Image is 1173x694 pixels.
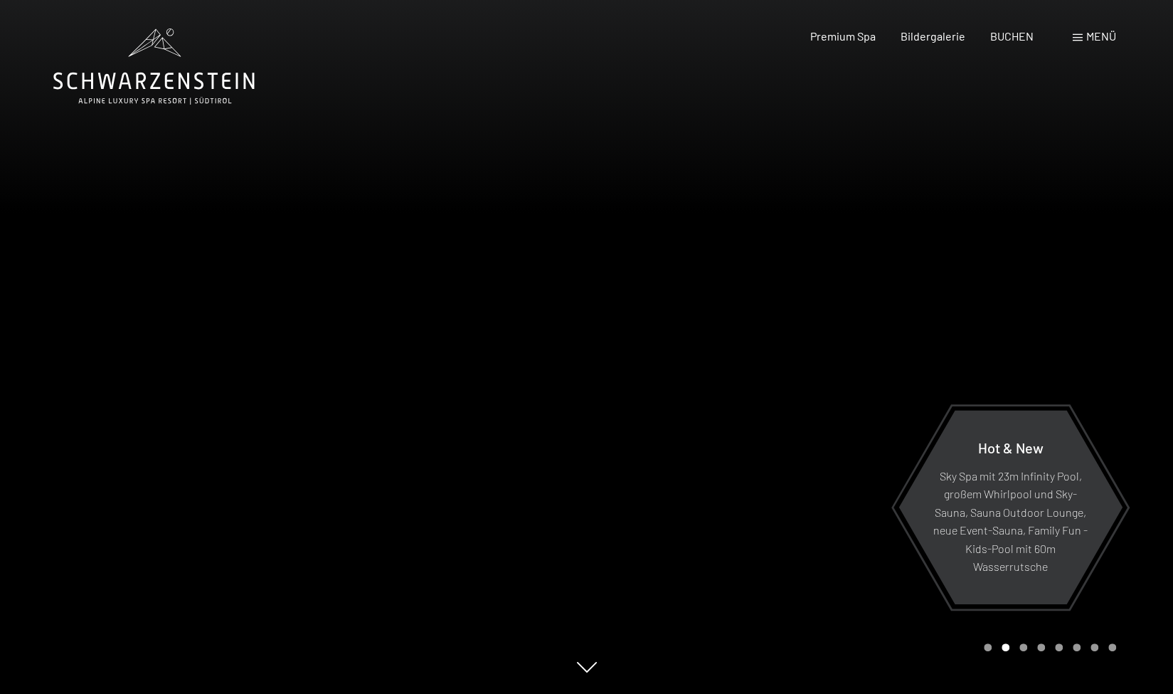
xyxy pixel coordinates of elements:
a: Premium Spa [810,29,875,43]
a: Bildergalerie [901,29,965,43]
span: Menü [1086,29,1116,43]
div: Carousel Page 6 [1073,643,1081,651]
div: Carousel Page 8 [1108,643,1116,651]
div: Carousel Page 4 [1037,643,1045,651]
div: Carousel Page 7 [1090,643,1098,651]
div: Carousel Page 1 [984,643,992,651]
p: Sky Spa mit 23m Infinity Pool, großem Whirlpool und Sky-Sauna, Sauna Outdoor Lounge, neue Event-S... [933,466,1088,576]
div: Carousel Page 5 [1055,643,1063,651]
a: BUCHEN [990,29,1034,43]
div: Carousel Pagination [979,643,1116,651]
a: Hot & New Sky Spa mit 23m Infinity Pool, großem Whirlpool und Sky-Sauna, Sauna Outdoor Lounge, ne... [898,409,1123,605]
div: Carousel Page 2 (Current Slide) [1002,643,1009,651]
div: Carousel Page 3 [1019,643,1027,651]
span: Hot & New [978,438,1044,456]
